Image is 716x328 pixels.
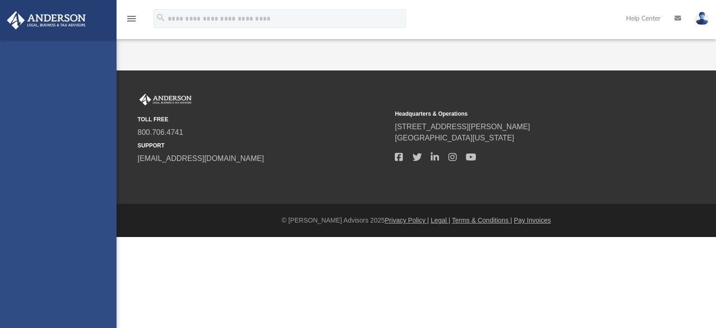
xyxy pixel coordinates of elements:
a: [GEOGRAPHIC_DATA][US_STATE] [395,134,514,142]
img: Anderson Advisors Platinum Portal [138,94,193,106]
a: 800.706.4741 [138,128,183,136]
a: Terms & Conditions | [452,216,512,224]
i: menu [126,13,137,24]
img: User Pic [695,12,709,25]
small: Headquarters & Operations [395,110,646,118]
a: Legal | [431,216,450,224]
a: menu [126,18,137,24]
i: search [156,13,166,23]
img: Anderson Advisors Platinum Portal [4,11,89,29]
a: [STREET_ADDRESS][PERSON_NAME] [395,123,530,131]
a: Pay Invoices [514,216,551,224]
a: Privacy Policy | [385,216,429,224]
a: [EMAIL_ADDRESS][DOMAIN_NAME] [138,154,264,162]
small: SUPPORT [138,141,388,150]
div: © [PERSON_NAME] Advisors 2025 [117,216,716,225]
small: TOLL FREE [138,115,388,124]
